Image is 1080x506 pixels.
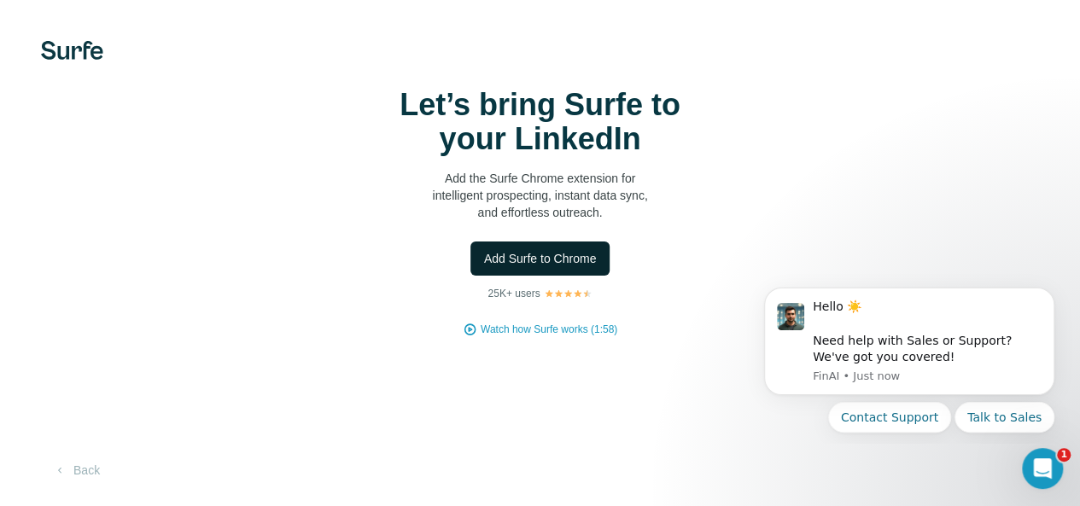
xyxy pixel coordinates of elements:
[41,455,112,486] button: Back
[484,250,597,267] span: Add Surfe to Chrome
[370,88,711,156] h1: Let’s bring Surfe to your LinkedIn
[487,286,540,301] p: 25K+ users
[738,274,1080,443] iframe: Intercom notifications message
[370,170,711,221] p: Add the Surfe Chrome extension for intelligent prospecting, instant data sync, and effortless out...
[470,241,610,276] button: Add Surfe to Chrome
[41,41,103,60] img: Surfe's logo
[1022,448,1063,489] iframe: Intercom live chat
[1057,448,1071,462] span: 1
[544,288,593,299] img: Rating Stars
[481,322,617,337] button: Watch how Surfe works (1:58)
